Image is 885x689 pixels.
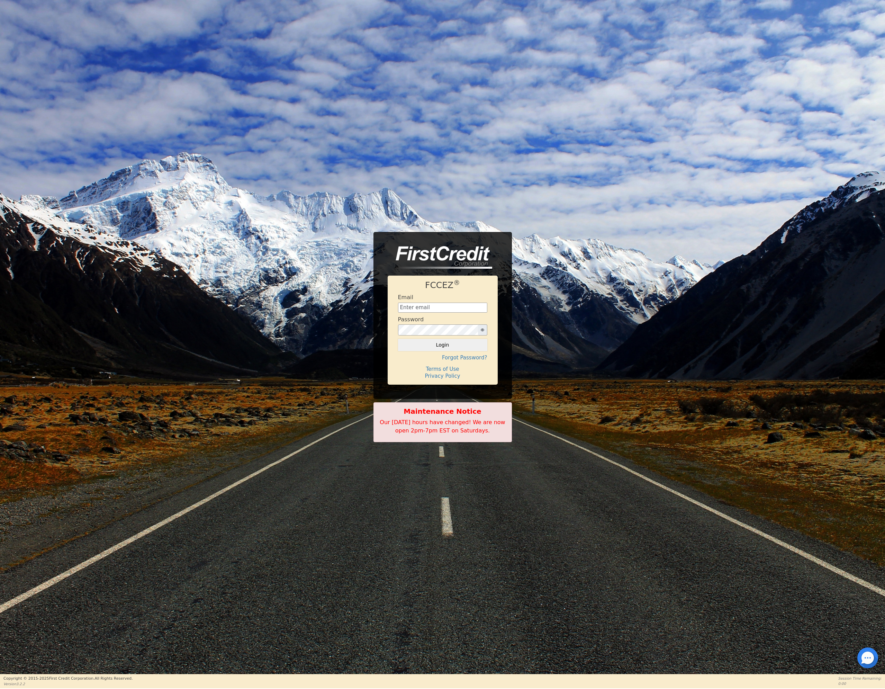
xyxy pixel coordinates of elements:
p: Copyright © 2015- 2025 First Credit Corporation. [3,676,133,682]
p: Session Time Remaining: [838,676,882,681]
span: All Rights Reserved. [94,676,133,681]
sup: ® [453,279,460,286]
h4: Email [398,294,413,301]
input: Enter email [398,303,487,313]
input: password [398,324,478,335]
h4: Terms of Use [398,366,487,372]
p: Version 3.2.2 [3,681,133,687]
p: 0:00 [838,681,882,686]
button: Login [398,339,487,351]
h1: FCCEZ [398,280,487,290]
img: logo-CMu_cnol.png [388,246,492,269]
h4: Forgot Password? [398,355,487,361]
h4: Privacy Policy [398,373,487,379]
h4: Password [398,316,424,323]
b: Maintenance Notice [377,406,508,417]
span: Our [DATE] hours have changed! We are now open 2pm-7pm EST on Saturdays. [380,419,505,434]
